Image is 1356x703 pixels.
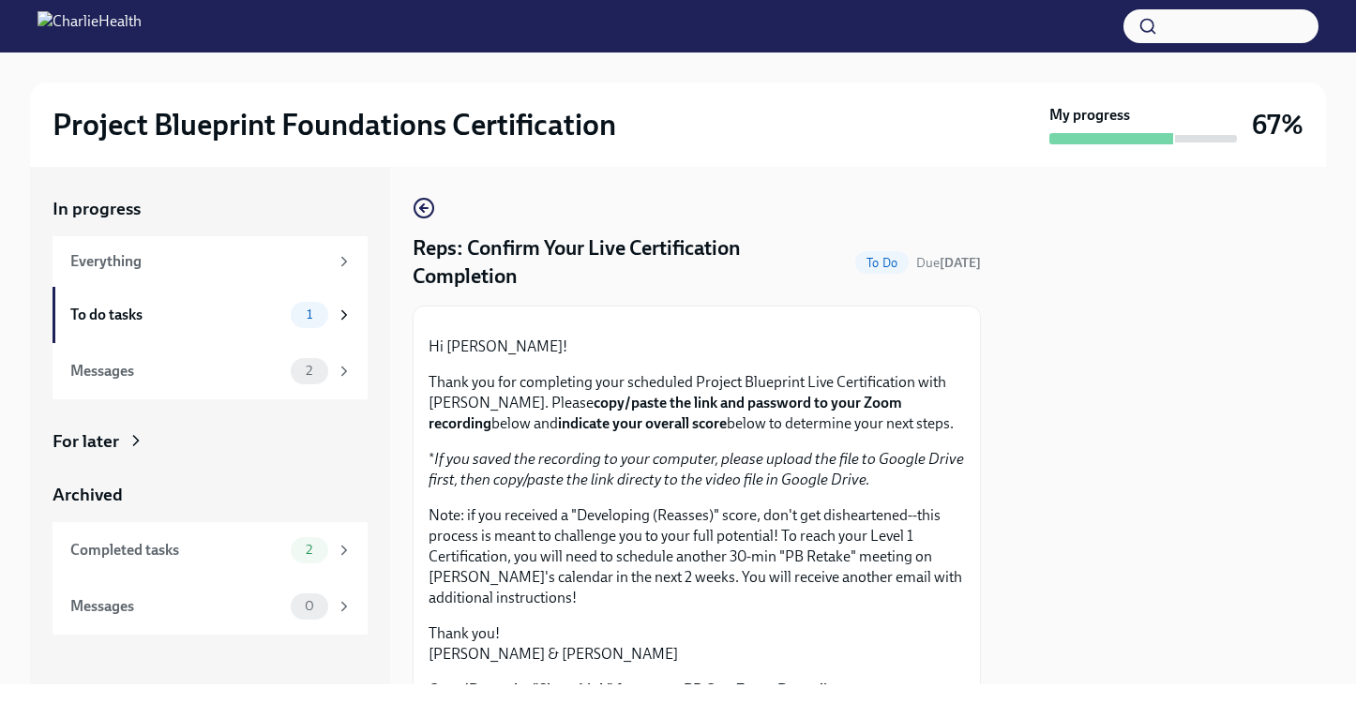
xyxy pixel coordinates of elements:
img: CharlieHealth [38,11,142,41]
div: Completed tasks [70,540,283,561]
div: Messages [70,361,283,381]
div: To do tasks [70,305,283,325]
a: Archived [53,483,368,507]
span: 1 [295,307,324,322]
span: 2 [294,364,324,378]
strong: copy/paste the link and password to your Zoom recording [429,394,902,432]
em: If you saved the recording to your computer, please upload the file to Google Drive first, then c... [429,450,964,488]
h2: Project Blueprint Foundations Certification [53,106,616,143]
a: Messages0 [53,578,368,635]
h3: 67% [1252,108,1303,142]
div: For later [53,429,119,454]
div: Messages [70,596,283,617]
p: Thank you! [PERSON_NAME] & [PERSON_NAME] [429,623,965,665]
div: Everything [70,251,328,272]
a: Completed tasks2 [53,522,368,578]
a: In progress [53,197,368,221]
span: To Do [855,256,909,270]
a: For later [53,429,368,454]
a: Messages2 [53,343,368,399]
span: Due [916,255,981,271]
h4: Reps: Confirm Your Live Certification Completion [413,234,848,291]
strong: [DATE] [940,255,981,271]
span: 2 [294,543,324,557]
a: Everything [53,236,368,287]
span: October 2nd, 2025 11:00 [916,254,981,272]
p: Hi [PERSON_NAME]! [429,337,965,357]
label: Copy/Paste the "Share Link" from your PB Cert Zoom Recording [429,680,965,700]
p: Thank you for completing your scheduled Project Blueprint Live Certification with [PERSON_NAME]. ... [429,372,965,434]
strong: My progress [1049,105,1130,126]
span: 0 [294,599,325,613]
a: To do tasks1 [53,287,368,343]
p: Note: if you received a "Developing (Reasses)" score, don't get disheartened--this process is mea... [429,505,965,608]
strong: indicate your overall score [558,414,727,432]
